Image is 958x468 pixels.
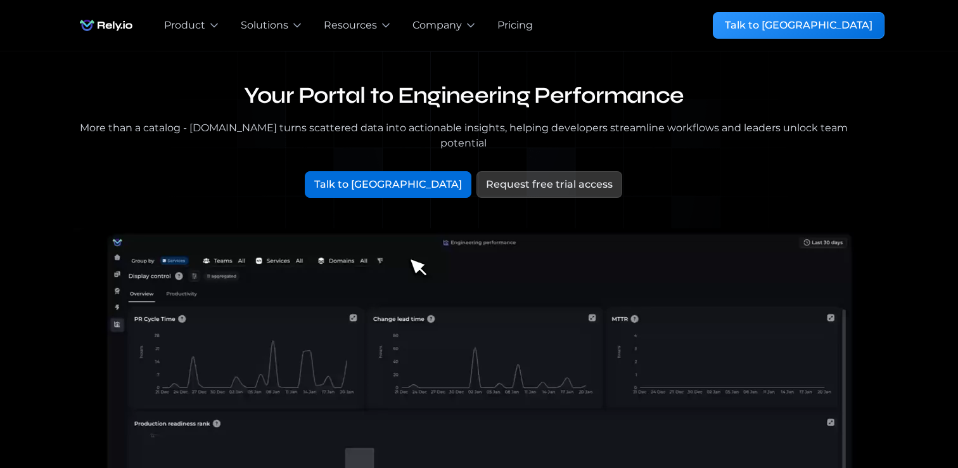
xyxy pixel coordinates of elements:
[73,13,139,38] a: home
[164,18,205,33] div: Product
[476,171,622,198] a: Request free trial access
[725,18,872,33] div: Talk to [GEOGRAPHIC_DATA]
[73,13,139,38] img: Rely.io logo
[73,82,854,110] h1: Your Portal to Engineering Performance
[324,18,377,33] div: Resources
[305,171,471,198] a: Talk to [GEOGRAPHIC_DATA]
[73,120,854,151] div: More than a catalog - [DOMAIN_NAME] turns scattered data into actionable insights, helping develo...
[486,177,613,192] div: Request free trial access
[412,18,462,33] div: Company
[241,18,288,33] div: Solutions
[713,12,885,39] a: Talk to [GEOGRAPHIC_DATA]
[314,177,462,192] div: Talk to [GEOGRAPHIC_DATA]
[497,18,533,33] a: Pricing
